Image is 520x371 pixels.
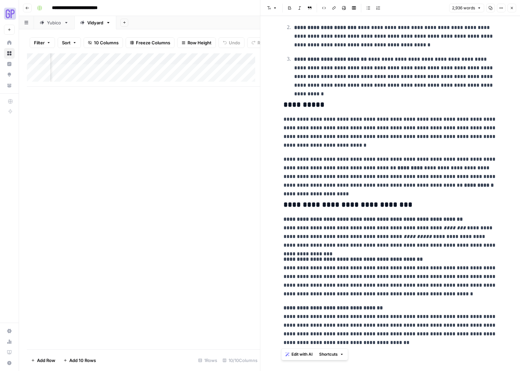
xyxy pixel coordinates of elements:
div: Vidyard [87,19,103,26]
button: 2,936 words [449,4,484,12]
button: Help + Support [4,358,15,368]
a: Home [4,37,15,48]
span: Add Row [37,357,55,364]
div: 10/10 Columns [220,355,260,366]
span: 2,936 words [452,5,475,11]
a: Settings [4,326,15,336]
a: Usage [4,336,15,347]
span: Sort [62,39,71,46]
span: Shortcuts [319,351,338,357]
button: Filter [30,37,55,48]
a: Learning Hub [4,347,15,358]
button: Edit with AI [283,350,315,359]
button: Row Height [177,37,216,48]
button: Redo [247,37,272,48]
span: Row Height [188,39,212,46]
span: Add 10 Rows [69,357,96,364]
span: Edit with AI [291,351,312,357]
div: Yubico [47,19,61,26]
button: 10 Columns [84,37,123,48]
button: Freeze Columns [126,37,175,48]
a: Vidyard [74,16,116,29]
div: 1 Rows [196,355,220,366]
a: Your Data [4,80,15,91]
a: Browse [4,48,15,59]
button: Workspace: Growth Plays [4,5,15,22]
button: Add 10 Rows [59,355,100,366]
button: Undo [219,37,245,48]
span: 10 Columns [94,39,119,46]
span: Undo [229,39,240,46]
span: Freeze Columns [136,39,170,46]
a: Yubico [34,16,74,29]
button: Add Row [27,355,59,366]
button: Shortcuts [316,350,346,359]
button: Sort [58,37,81,48]
span: Filter [34,39,45,46]
a: Insights [4,59,15,69]
img: Growth Plays Logo [4,8,16,20]
a: Opportunities [4,69,15,80]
